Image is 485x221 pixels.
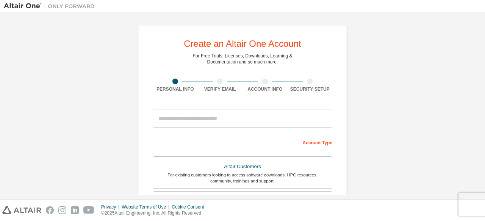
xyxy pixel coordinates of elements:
div: Security Setup [288,86,333,92]
img: facebook.svg [46,206,54,214]
div: Account Type [153,136,332,148]
div: Website Terms of Use [122,204,172,210]
div: Verify Email [198,86,243,92]
div: Personal Info [153,86,198,92]
img: Altair One [4,2,99,10]
div: Account Info [242,86,288,92]
div: For Free Trials, Licenses, Downloads, Learning & Documentation and so much more. [193,53,293,65]
div: Altair Customers [158,161,327,172]
img: instagram.svg [58,206,66,214]
div: Privacy [101,204,122,210]
div: Create an Altair One Account [184,39,301,48]
div: For existing customers looking to access software downloads, HPC resources, community, trainings ... [158,172,327,184]
img: linkedin.svg [71,206,79,214]
img: altair_logo.svg [2,206,41,214]
div: Cookie Consent [172,204,208,210]
img: youtube.svg [83,206,94,214]
p: © 2025 Altair Engineering, Inc. All Rights Reserved. [101,210,209,216]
